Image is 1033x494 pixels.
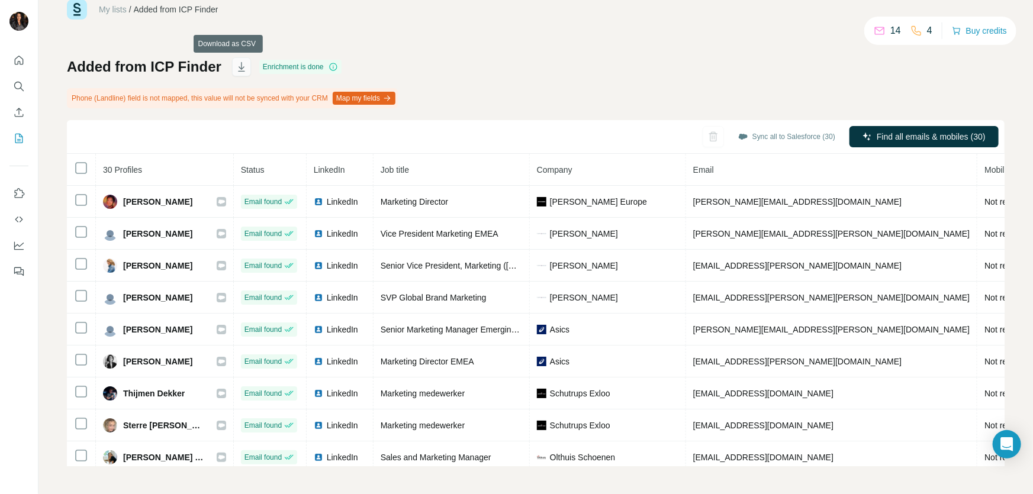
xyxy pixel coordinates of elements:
[103,227,117,241] img: Avatar
[381,229,498,238] span: Vice President Marketing EMEA
[327,451,358,463] span: LinkedIn
[123,388,185,399] span: Thijmen Dekker
[123,196,192,208] span: [PERSON_NAME]
[381,421,465,430] span: Marketing medewerker
[537,293,546,302] img: company-logo
[693,453,834,462] span: [EMAIL_ADDRESS][DOMAIN_NAME]
[67,57,221,76] h1: Added from ICP Finder
[123,324,192,335] span: [PERSON_NAME]
[259,60,342,74] div: Enrichment is done
[381,293,487,302] span: SVP Global Brand Marketing
[314,389,323,398] img: LinkedIn logo
[537,357,546,366] img: company-logo
[537,261,546,270] img: company-logo
[314,165,345,175] span: LinkedIn
[244,260,282,271] span: Email found
[123,451,205,463] span: [PERSON_NAME] Don
[550,260,618,272] span: [PERSON_NAME]
[693,357,902,366] span: [EMAIL_ADDRESS][PERSON_NAME][DOMAIN_NAME]
[381,325,548,334] span: Senior Marketing Manager Emerging Markets
[314,197,323,206] img: LinkedIn logo
[314,453,323,462] img: LinkedIn logo
[9,235,28,256] button: Dashboard
[537,165,572,175] span: Company
[849,126,999,147] button: Find all emails & mobiles (30)
[550,292,618,303] span: [PERSON_NAME]
[244,356,282,367] span: Email found
[550,451,616,463] span: Olthuis Schoenen
[9,50,28,71] button: Quick start
[327,228,358,240] span: LinkedIn
[123,228,192,240] span: [PERSON_NAME]
[693,229,970,238] span: [PERSON_NAME][EMAIL_ADDRESS][PERSON_NAME][DOMAIN_NAME]
[314,325,323,334] img: LinkedIn logo
[103,322,117,337] img: Avatar
[537,453,546,462] img: company-logo
[333,92,395,105] button: Map my fields
[550,228,618,240] span: [PERSON_NAME]
[327,356,358,367] span: LinkedIn
[103,195,117,209] img: Avatar
[9,76,28,97] button: Search
[241,165,265,175] span: Status
[314,357,323,366] img: LinkedIn logo
[927,24,932,38] p: 4
[9,183,28,204] button: Use Surfe on LinkedIn
[381,261,777,270] span: Senior Vice President, Marketing ([GEOGRAPHIC_DATA], [GEOGRAPHIC_DATA], [GEOGRAPHIC_DATA])
[952,22,1007,39] button: Buy credits
[314,229,323,238] img: LinkedIn logo
[244,420,282,431] span: Email found
[103,450,117,464] img: Avatar
[244,452,282,463] span: Email found
[550,196,647,208] span: [PERSON_NAME] Europe
[984,165,1009,175] span: Mobile
[9,102,28,123] button: Enrich CSV
[103,165,142,175] span: 30 Profiles
[67,88,398,108] div: Phone (Landline) field is not mapped, this value will not be synced with your CRM
[381,357,474,366] span: Marketing Director EMEA
[103,290,117,305] img: Avatar
[327,260,358,272] span: LinkedIn
[537,325,546,334] img: company-logo
[550,388,610,399] span: Schutrups Exloo
[244,196,282,207] span: Email found
[327,292,358,303] span: LinkedIn
[550,419,610,431] span: Schutrups Exloo
[103,259,117,273] img: Avatar
[123,419,205,431] span: Sterre [PERSON_NAME]
[537,197,546,206] img: company-logo
[693,325,970,334] span: [PERSON_NAME][EMAIL_ADDRESS][PERSON_NAME][DOMAIN_NAME]
[327,388,358,399] span: LinkedIn
[381,165,409,175] span: Job title
[537,229,546,238] img: company-logo
[877,131,986,143] span: Find all emails & mobiles (30)
[550,324,569,335] span: Asics
[123,356,192,367] span: [PERSON_NAME]
[537,389,546,398] img: company-logo
[693,421,834,430] span: [EMAIL_ADDRESS][DOMAIN_NAME]
[381,453,491,462] span: Sales and Marketing Manager
[99,5,127,14] a: My lists
[244,388,282,399] span: Email found
[381,389,465,398] span: Marketing medewerker
[123,260,192,272] span: [PERSON_NAME]
[693,293,970,302] span: [EMAIL_ADDRESS][PERSON_NAME][PERSON_NAME][DOMAIN_NAME]
[9,128,28,149] button: My lists
[327,324,358,335] span: LinkedIn
[890,24,901,38] p: 14
[244,324,282,335] span: Email found
[129,4,131,15] li: /
[103,386,117,401] img: Avatar
[244,292,282,303] span: Email found
[9,261,28,282] button: Feedback
[693,197,902,206] span: [PERSON_NAME][EMAIL_ADDRESS][DOMAIN_NAME]
[327,196,358,208] span: LinkedIn
[693,261,902,270] span: [EMAIL_ADDRESS][PERSON_NAME][DOMAIN_NAME]
[9,209,28,230] button: Use Surfe API
[123,292,192,303] span: [PERSON_NAME]
[314,421,323,430] img: LinkedIn logo
[103,418,117,432] img: Avatar
[314,261,323,270] img: LinkedIn logo
[550,356,569,367] span: Asics
[9,12,28,31] img: Avatar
